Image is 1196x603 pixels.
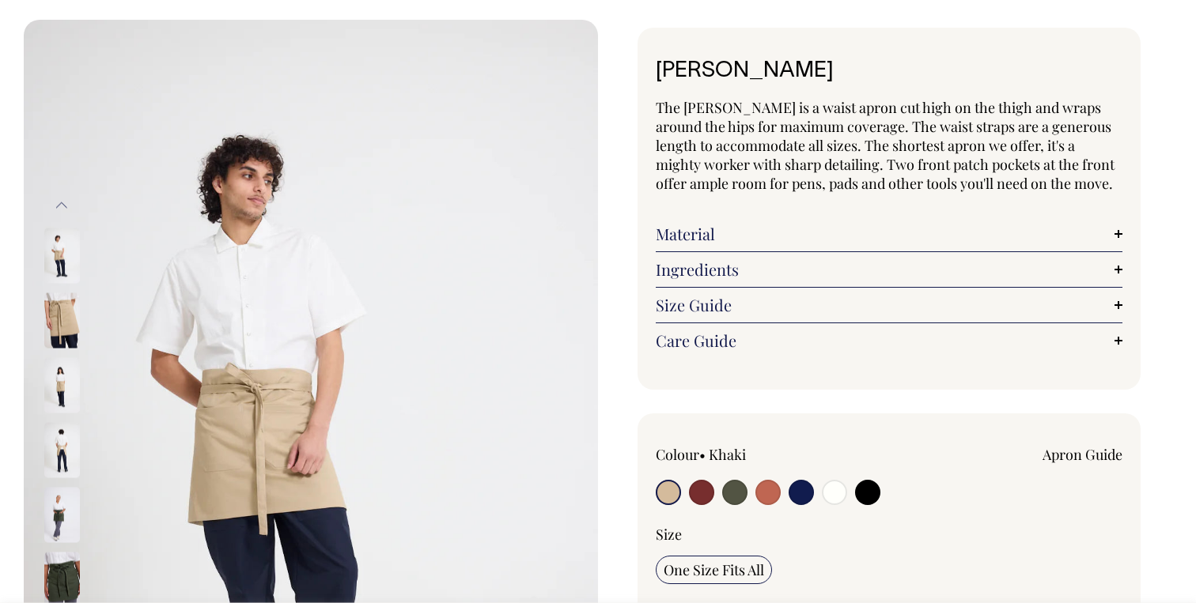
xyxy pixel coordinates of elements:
button: Previous [50,188,74,224]
label: Khaki [709,445,746,464]
img: olive [44,487,80,542]
img: khaki [44,357,80,413]
a: Care Guide [656,331,1122,350]
a: Material [656,224,1122,243]
span: One Size Fits All [664,560,764,579]
div: Size [656,525,1122,544]
div: Colour [656,445,842,464]
span: The [PERSON_NAME] is a waist apron cut high on the thigh and wraps around the hips for maximum co... [656,98,1115,193]
a: Size Guide [656,296,1122,315]
img: khaki [44,292,80,348]
span: • [699,445,706,464]
a: Apron Guide [1043,445,1122,464]
img: khaki [44,422,80,477]
input: One Size Fits All [656,556,772,584]
a: Ingredients [656,260,1122,279]
h1: [PERSON_NAME] [656,59,1122,84]
img: khaki [44,228,80,283]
